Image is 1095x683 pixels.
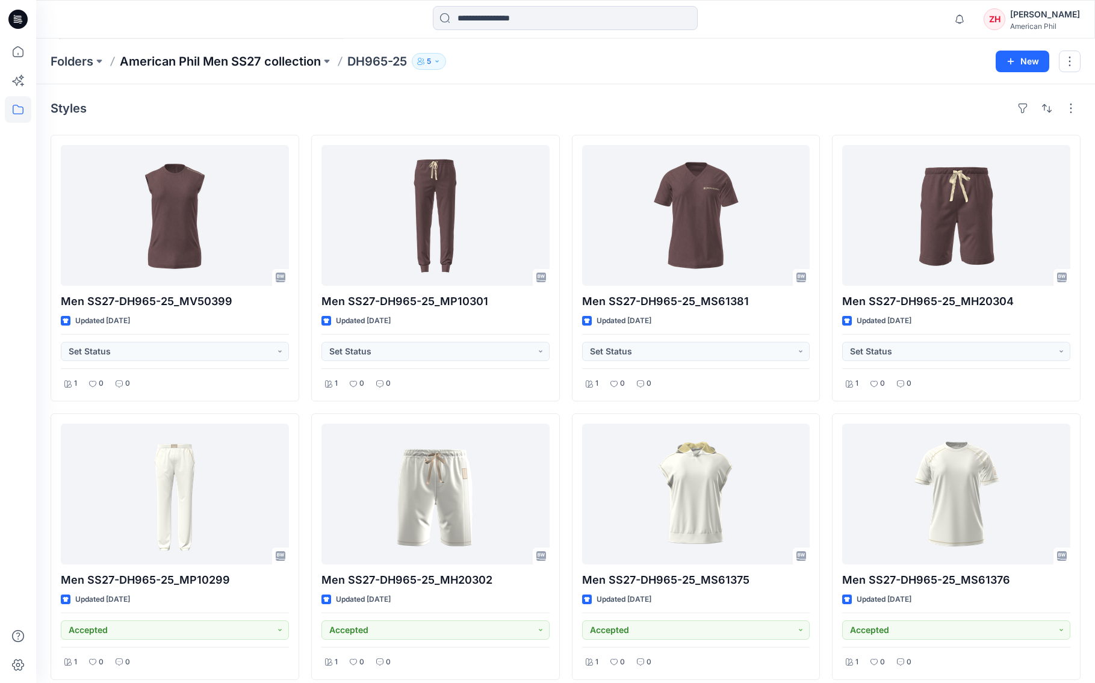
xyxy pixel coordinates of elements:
[61,145,289,286] a: Men SS27-DH965-25_MV50399
[75,593,130,606] p: Updated [DATE]
[1010,7,1080,22] div: [PERSON_NAME]
[336,593,391,606] p: Updated [DATE]
[842,145,1070,286] a: Men SS27-DH965-25_MH20304
[597,593,651,606] p: Updated [DATE]
[427,55,431,68] p: 5
[880,377,885,390] p: 0
[75,315,130,327] p: Updated [DATE]
[125,377,130,390] p: 0
[597,315,651,327] p: Updated [DATE]
[359,377,364,390] p: 0
[984,8,1005,30] div: ZH
[99,377,104,390] p: 0
[386,656,391,669] p: 0
[595,377,598,390] p: 1
[120,53,321,70] a: American Phil Men SS27 collection
[61,293,289,310] p: Men SS27-DH965-25_MV50399
[907,377,911,390] p: 0
[99,656,104,669] p: 0
[582,293,810,310] p: Men SS27-DH965-25_MS61381
[620,656,625,669] p: 0
[855,377,858,390] p: 1
[1010,22,1080,31] div: American Phil
[336,315,391,327] p: Updated [DATE]
[647,377,651,390] p: 0
[74,377,77,390] p: 1
[842,293,1070,310] p: Men SS27-DH965-25_MH20304
[335,656,338,669] p: 1
[842,572,1070,589] p: Men SS27-DH965-25_MS61376
[996,51,1049,72] button: New
[51,53,93,70] a: Folders
[582,572,810,589] p: Men SS27-DH965-25_MS61375
[321,293,550,310] p: Men SS27-DH965-25_MP10301
[61,572,289,589] p: Men SS27-DH965-25_MP10299
[647,656,651,669] p: 0
[620,377,625,390] p: 0
[347,53,407,70] p: DH965-25
[125,656,130,669] p: 0
[855,656,858,669] p: 1
[412,53,446,70] button: 5
[907,656,911,669] p: 0
[595,656,598,669] p: 1
[582,424,810,564] a: Men SS27-DH965-25_MS61375
[386,377,391,390] p: 0
[842,424,1070,564] a: Men SS27-DH965-25_MS61376
[335,377,338,390] p: 1
[321,424,550,564] a: Men SS27-DH965-25_MH20302
[74,656,77,669] p: 1
[857,593,911,606] p: Updated [DATE]
[321,145,550,286] a: Men SS27-DH965-25_MP10301
[51,101,87,116] h4: Styles
[857,315,911,327] p: Updated [DATE]
[359,656,364,669] p: 0
[61,424,289,564] a: Men SS27-DH965-25_MP10299
[880,656,885,669] p: 0
[321,572,550,589] p: Men SS27-DH965-25_MH20302
[582,145,810,286] a: Men SS27-DH965-25_MS61381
